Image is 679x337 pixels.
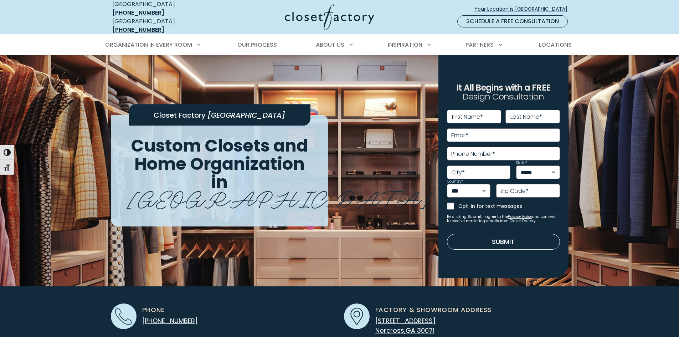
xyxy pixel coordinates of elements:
label: State [516,161,527,165]
span: Design Consultation [463,91,544,103]
small: By clicking Submit, I agree to the and consent to receive marketing emails from Closet Factory. [447,215,560,223]
span: Phone [142,305,165,315]
a: [PHONE_NUMBER] [142,316,198,325]
span: Factory & Showroom Address [375,305,492,315]
span: [GEOGRAPHIC_DATA] [207,110,285,120]
a: Privacy Policy [508,214,532,219]
span: GA [406,326,415,335]
span: Your Location is [GEOGRAPHIC_DATA] [474,5,573,13]
button: Submit [447,234,560,250]
label: First Name [452,114,483,120]
span: Norcross [375,326,404,335]
span: [STREET_ADDRESS] [375,316,436,325]
nav: Primary Menu [100,35,579,55]
img: Closet Factory Logo [285,4,374,30]
span: Custom Closets and Home Organization in [131,134,308,194]
span: Closet Factory [154,110,206,120]
a: Schedule a Free Consultation [457,15,568,27]
div: [GEOGRAPHIC_DATA] [112,17,216,34]
span: 30071 [417,326,434,335]
label: Opt-in for text messages [458,203,560,210]
span: Partners [465,41,494,49]
label: Phone Number [451,151,495,157]
span: Organization in Every Room [105,41,192,49]
span: It All Begins with a FREE [456,82,550,93]
span: Inspiration [388,41,422,49]
label: Last Name [510,114,542,120]
label: Zip Code [500,188,529,194]
label: City [451,170,465,175]
a: Your Location is [GEOGRAPHIC_DATA] [474,3,573,15]
span: [GEOGRAPHIC_DATA] [127,181,432,213]
span: About Us [316,41,344,49]
a: [STREET_ADDRESS] Norcross,GA 30071 [375,316,436,335]
label: Email [451,133,468,138]
label: Country [447,180,463,183]
a: [PHONE_NUMBER] [112,9,164,17]
span: Locations [539,41,572,49]
span: Our Process [237,41,277,49]
a: [PHONE_NUMBER] [112,26,164,34]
